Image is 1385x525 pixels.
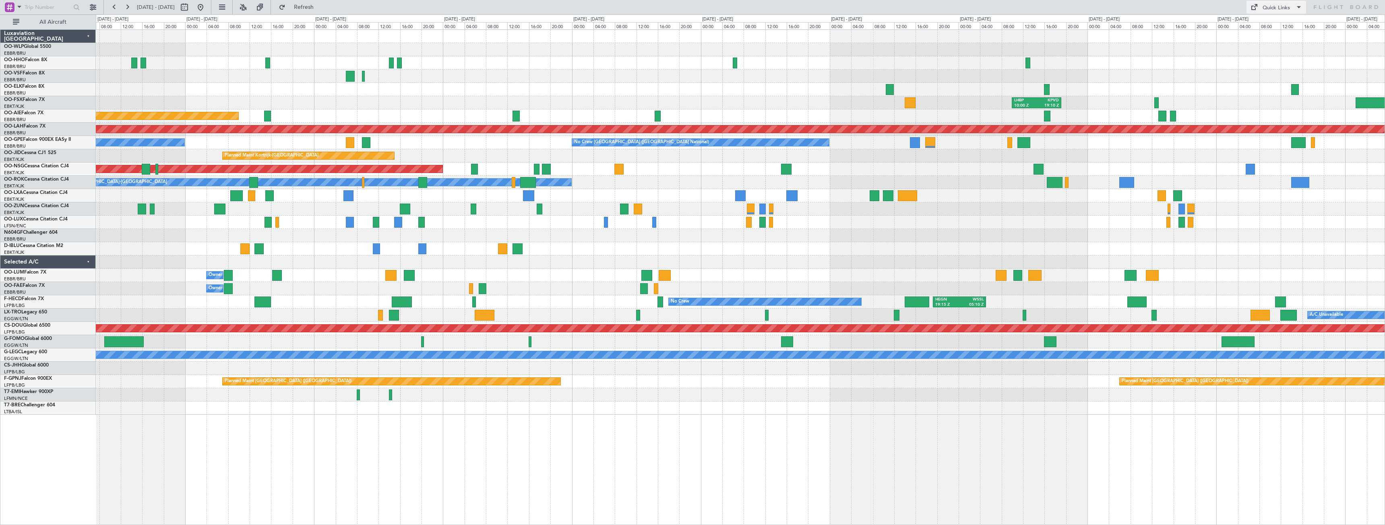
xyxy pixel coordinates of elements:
div: 20:00 [293,22,314,29]
a: EBKT/KJK [4,170,24,176]
div: 08:00 [744,22,765,29]
button: Refresh [275,1,323,14]
a: T7-BREChallenger 604 [4,403,55,408]
span: Refresh [287,4,321,10]
a: OO-LXACessna Citation CJ4 [4,190,68,195]
div: WSSL [959,297,984,303]
span: OO-LUX [4,217,23,222]
span: OO-ELK [4,84,22,89]
div: Quick Links [1263,4,1290,12]
a: EBBR/BRU [4,236,26,242]
a: OO-JIDCessna CJ1 525 [4,150,56,155]
a: OO-LAHFalcon 7X [4,124,45,129]
span: F-GPNJ [4,376,21,381]
a: LFMN/NCE [4,395,28,401]
div: [DATE] - [DATE] [444,16,475,23]
a: EBBR/BRU [4,90,26,96]
div: 12:00 [1281,22,1302,29]
a: OO-LUMFalcon 7X [4,270,46,275]
div: [DATE] - [DATE] [1089,16,1120,23]
div: 16:00 [658,22,679,29]
a: LFSN/ENC [4,223,26,229]
span: OO-ZUN [4,204,24,208]
div: 04:00 [207,22,228,29]
a: G-FOMOGlobal 6000 [4,336,52,341]
span: OO-FAE [4,283,23,288]
div: 12:00 [378,22,400,29]
div: 04:00 [593,22,615,29]
div: 20:00 [422,22,443,29]
a: OO-ZUNCessna Citation CJ4 [4,204,69,208]
div: Planned Maint [GEOGRAPHIC_DATA] ([GEOGRAPHIC_DATA]) [1122,375,1249,387]
div: 16:00 [142,22,163,29]
a: T7-EMIHawker 900XP [4,389,53,394]
div: 04:00 [1238,22,1259,29]
a: EGGW/LTN [4,356,28,362]
div: 08:00 [357,22,378,29]
div: No Crew [671,296,689,308]
a: OO-NSGCessna Citation CJ4 [4,164,69,169]
a: EBBR/BRU [4,64,26,70]
span: G-FOMO [4,336,25,341]
span: All Aircraft [21,19,85,25]
div: Planned Maint [GEOGRAPHIC_DATA] ([GEOGRAPHIC_DATA]) [225,375,351,387]
div: 20:00 [1066,22,1087,29]
div: 16:00 [529,22,550,29]
div: [DATE] - [DATE] [186,16,217,23]
div: 20:00 [1324,22,1345,29]
div: 12:00 [637,22,658,29]
a: EGGW/LTN [4,316,28,322]
div: 04:00 [336,22,357,29]
span: OO-GPE [4,137,23,142]
div: Planned Maint Kortrijk-[GEOGRAPHIC_DATA] [225,150,318,162]
div: Owner Melsbroek Air Base [209,269,263,281]
div: LHBP [1014,98,1036,103]
span: OO-LXA [4,190,23,195]
div: 00:00 [314,22,335,29]
div: [DATE] - [DATE] [831,16,862,23]
div: 08:00 [873,22,894,29]
div: 08:00 [228,22,250,29]
span: OO-AIE [4,111,21,115]
div: 16:00 [916,22,937,29]
div: A/C Unavailable [1310,309,1343,321]
div: 08:00 [1259,22,1281,29]
div: 08:00 [486,22,507,29]
a: CS-DOUGlobal 6500 [4,323,50,328]
span: OO-ROK [4,177,24,182]
div: 16:00 [787,22,808,29]
span: OO-LUM [4,270,24,275]
a: LTBA/ISL [4,409,22,415]
div: 20:00 [1195,22,1216,29]
div: 16:00 [1174,22,1195,29]
a: N604GFChallenger 604 [4,230,58,235]
a: LFPB/LBG [4,382,25,388]
a: LFPB/LBG [4,303,25,309]
div: 19:10 Z [1037,103,1059,109]
div: HEGN [935,297,959,303]
div: [DATE] - [DATE] [573,16,604,23]
span: T7-BRE [4,403,21,408]
a: LFPB/LBG [4,329,25,335]
a: EBBR/BRU [4,289,26,295]
div: [DATE] - [DATE] [960,16,991,23]
div: 12:00 [1152,22,1173,29]
div: 10:00 Z [1014,103,1036,109]
div: 00:00 [185,22,207,29]
span: OO-HHO [4,58,25,62]
a: OO-FSXFalcon 7X [4,97,45,102]
a: EBKT/KJK [4,210,24,216]
a: G-LEGCLegacy 600 [4,350,47,354]
span: OO-NSG [4,164,24,169]
div: 20:00 [808,22,829,29]
div: 08:00 [1002,22,1023,29]
div: [DATE] - [DATE] [702,16,733,23]
div: 00:00 [701,22,722,29]
div: 20:00 [679,22,701,29]
a: CS-JHHGlobal 6000 [4,363,49,368]
a: OO-WLPGlobal 5500 [4,44,51,49]
div: [DATE] - [DATE] [315,16,346,23]
div: 04:00 [980,22,1001,29]
span: OO-FSX [4,97,23,102]
a: EBBR/BRU [4,276,26,282]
